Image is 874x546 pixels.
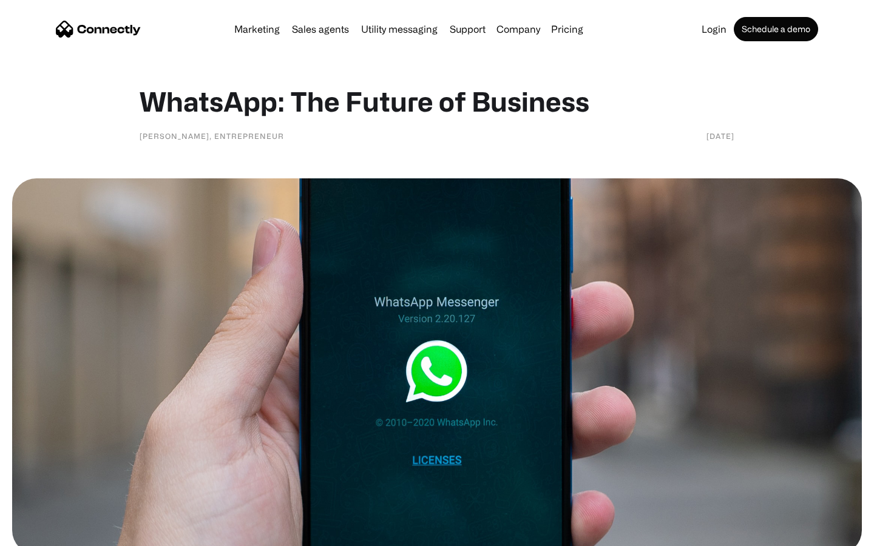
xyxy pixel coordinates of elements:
a: Login [697,24,731,34]
a: Utility messaging [356,24,442,34]
aside: Language selected: English [12,525,73,542]
a: Sales agents [287,24,354,34]
div: [PERSON_NAME], Entrepreneur [140,130,284,142]
ul: Language list [24,525,73,542]
div: Company [493,21,544,38]
div: [DATE] [706,130,734,142]
a: Marketing [229,24,285,34]
a: Pricing [546,24,588,34]
a: Support [445,24,490,34]
div: Company [496,21,540,38]
a: Schedule a demo [734,17,818,41]
h1: WhatsApp: The Future of Business [140,85,734,118]
a: home [56,20,141,38]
